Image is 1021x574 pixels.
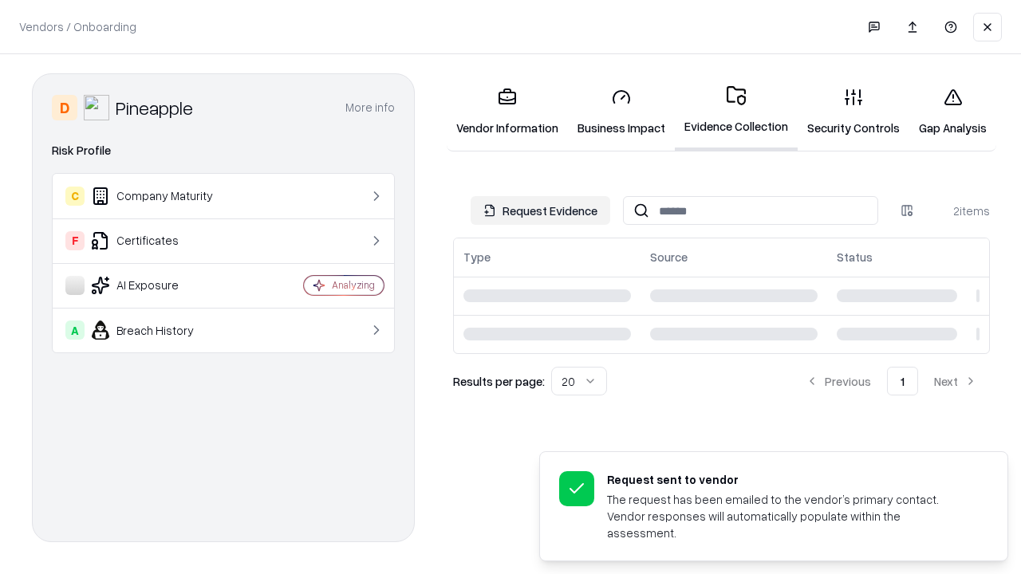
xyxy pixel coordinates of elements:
a: Evidence Collection [675,73,798,151]
button: 1 [887,367,918,395]
p: Vendors / Onboarding [19,18,136,35]
div: D [52,95,77,120]
nav: pagination [793,367,990,395]
a: Gap Analysis [909,75,996,149]
div: A [65,320,85,340]
div: Certificates [65,231,256,250]
div: Request sent to vendor [607,471,969,488]
div: Pineapple [116,95,193,120]
div: The request has been emailed to the vendor’s primary contact. Vendor responses will automatically... [607,491,969,541]
a: Business Impact [568,75,675,149]
button: More info [345,93,395,122]
button: Request Evidence [471,196,610,225]
p: Results per page: [453,373,545,390]
div: Company Maturity [65,187,256,206]
div: Breach History [65,320,256,340]
a: Vendor Information [447,75,568,149]
div: C [65,187,85,206]
img: Pineapple [84,95,109,120]
div: Risk Profile [52,141,395,160]
div: Source [650,249,688,265]
a: Security Controls [798,75,909,149]
div: F [65,231,85,250]
div: AI Exposure [65,276,256,295]
div: Status [837,249,873,265]
div: 2 items [926,202,990,219]
div: Type [463,249,491,265]
div: Analyzing [332,278,375,292]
